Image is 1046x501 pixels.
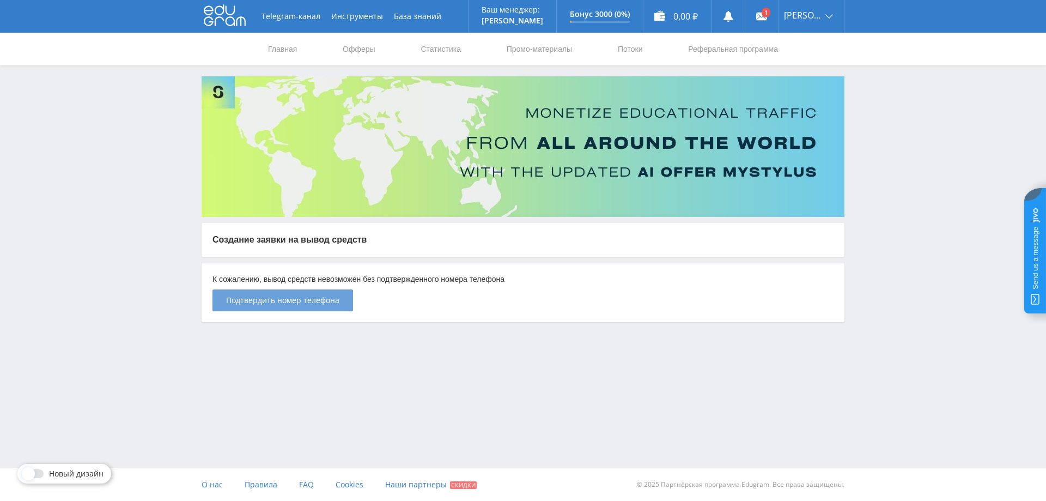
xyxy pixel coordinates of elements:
[528,468,844,501] div: © 2025 Партнёрская программа Edugram. Все права защищены.
[202,468,223,501] a: О нас
[245,468,277,501] a: Правила
[212,289,353,311] button: Подтвердить номер телефона
[212,234,834,246] p: Создание заявки на вывод средств
[49,469,104,478] span: Новый дизайн
[267,33,298,65] a: Главная
[245,479,277,490] span: Правила
[342,33,376,65] a: Офферы
[419,33,462,65] a: Статистика
[385,479,447,490] span: Наши партнеры
[202,76,844,217] img: Banner
[336,468,363,501] a: Cookies
[784,11,822,20] span: [PERSON_NAME]
[482,16,543,25] p: [PERSON_NAME]
[687,33,779,65] a: Реферальная программа
[299,479,314,490] span: FAQ
[226,296,339,305] span: Подтвердить номер телефона
[212,274,834,285] p: К сожалению, вывод средств невозможен без подтвержденного номера телефона
[570,10,630,19] p: Бонус 3000 (0%)
[202,479,223,490] span: О нас
[299,468,314,501] a: FAQ
[336,479,363,490] span: Cookies
[385,468,477,501] a: Наши партнеры Скидки
[450,481,477,489] span: Скидки
[617,33,644,65] a: Потоки
[506,33,573,65] a: Промо-материалы
[482,5,543,14] p: Ваш менеджер:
